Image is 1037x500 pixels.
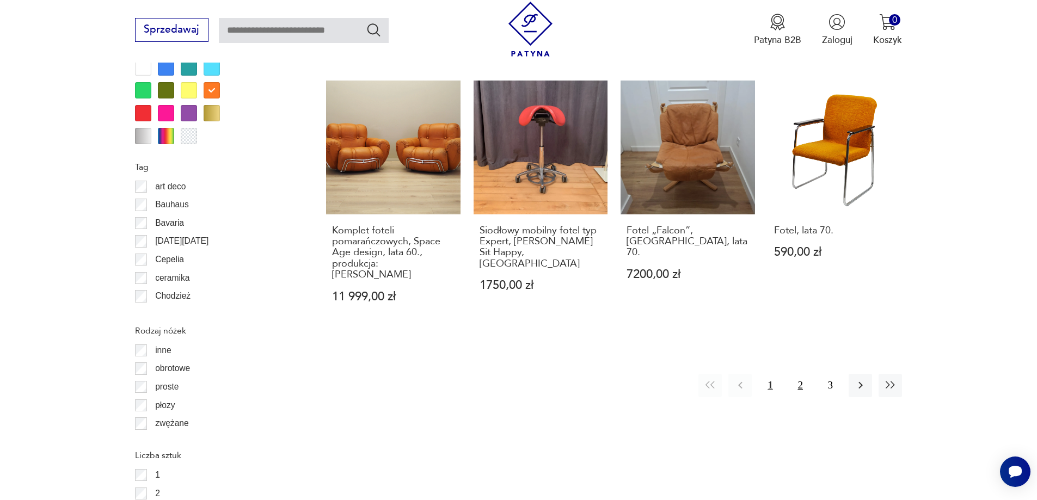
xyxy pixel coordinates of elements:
[135,160,295,174] p: Tag
[503,2,558,57] img: Patyna - sklep z meblami i dekoracjami vintage
[758,374,782,397] button: 1
[774,246,897,258] p: 590,00 zł
[135,448,295,462] p: Liczba sztuk
[789,374,812,397] button: 2
[754,14,801,46] a: Ikona medaluPatyna B2B
[1000,456,1030,487] iframe: Smartsupp widget button
[155,416,189,430] p: zwężane
[621,81,755,328] a: Fotel „Falcon”, Norwegia, lata 70.Fotel „Falcon”, [GEOGRAPHIC_DATA], lata 70.7200,00 zł
[889,14,900,26] div: 0
[155,343,171,357] p: inne
[819,374,842,397] button: 3
[135,26,208,35] a: Sprzedawaj
[326,81,461,328] a: Komplet foteli pomarańczowych, Space Age design, lata 60., produkcja: WłochyKomplet foteli pomara...
[769,14,786,30] img: Ikona medalu
[155,289,191,303] p: Chodzież
[822,14,852,46] button: Zaloguj
[480,280,602,291] p: 1750,00 zł
[155,380,179,394] p: proste
[829,14,845,30] img: Ikonka użytkownika
[873,34,902,46] p: Koszyk
[135,324,295,338] p: Rodzaj nóżek
[155,197,189,212] p: Bauhaus
[768,81,903,328] a: Fotel, lata 70.Fotel, lata 70.590,00 zł
[155,398,175,412] p: płozy
[155,252,184,267] p: Cepelia
[873,14,902,46] button: 0Koszyk
[155,180,186,194] p: art deco
[774,225,897,236] h3: Fotel, lata 70.
[627,269,749,280] p: 7200,00 zł
[474,81,608,328] a: Siodłowy mobilny fotel typ Expert, Salli Sit Happy, FinlandiaSiodłowy mobilny fotel typ Expert, [...
[155,307,188,322] p: Ćmielów
[155,216,184,230] p: Bavaria
[754,34,801,46] p: Patyna B2B
[332,291,455,303] p: 11 999,00 zł
[155,234,208,248] p: [DATE][DATE]
[332,225,455,281] h3: Komplet foteli pomarańczowych, Space Age design, lata 60., produkcja: [PERSON_NAME]
[879,14,896,30] img: Ikona koszyka
[155,361,190,375] p: obrotowe
[366,22,382,38] button: Szukaj
[627,225,749,258] h3: Fotel „Falcon”, [GEOGRAPHIC_DATA], lata 70.
[754,14,801,46] button: Patyna B2B
[822,34,852,46] p: Zaloguj
[155,468,160,482] p: 1
[135,18,208,42] button: Sprzedawaj
[155,271,189,285] p: ceramika
[480,225,602,270] h3: Siodłowy mobilny fotel typ Expert, [PERSON_NAME] Sit Happy, [GEOGRAPHIC_DATA]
